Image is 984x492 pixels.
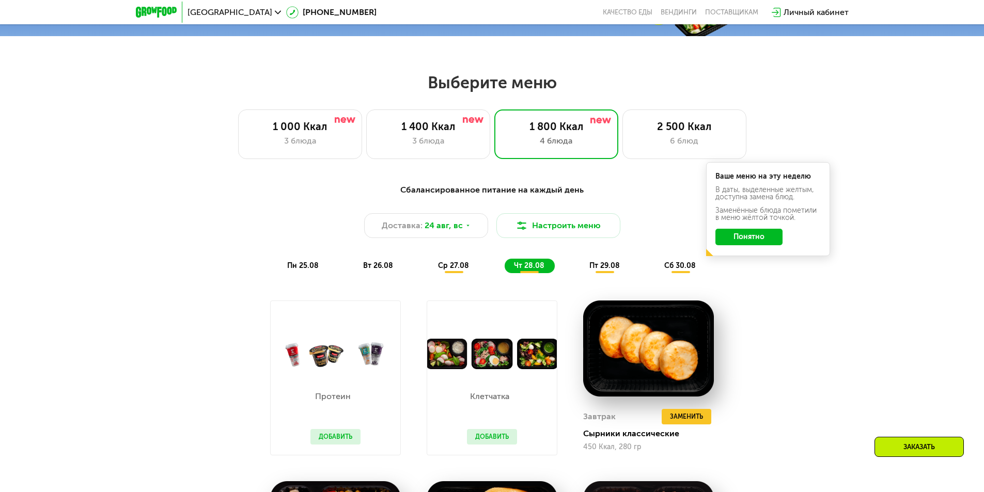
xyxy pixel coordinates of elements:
[186,184,798,197] div: Сбалансированное питание на каждый день
[633,135,736,147] div: 6 блюд
[633,120,736,133] div: 2 500 Ккал
[363,261,393,270] span: вт 26.08
[505,120,607,133] div: 1 800 Ккал
[310,429,361,445] button: Добавить
[467,392,512,401] p: Клетчатка
[467,429,517,445] button: Добавить
[287,261,319,270] span: пн 25.08
[188,8,272,17] span: [GEOGRAPHIC_DATA]
[310,392,355,401] p: Протеин
[670,411,703,422] span: Заменить
[664,261,696,270] span: сб 30.08
[382,219,423,232] span: Доставка:
[583,428,722,439] div: Сырники классические
[662,409,711,424] button: Заменить
[505,135,607,147] div: 4 блюда
[496,213,620,238] button: Настроить меню
[583,409,616,424] div: Завтрак
[874,437,964,457] div: Заказать
[715,207,821,221] div: Заменённые блюда пометили в меню жёлтой точкой.
[705,8,758,17] div: поставщикам
[249,120,351,133] div: 1 000 Ккал
[377,135,479,147] div: 3 блюда
[286,6,377,19] a: [PHONE_NUMBER]
[715,173,821,180] div: Ваше меню на эту неделю
[583,443,714,451] div: 450 Ккал, 280 гр
[715,186,821,201] div: В даты, выделенные желтым, доступна замена блюд.
[784,6,849,19] div: Личный кабинет
[425,219,463,232] span: 24 авг, вс
[377,120,479,133] div: 1 400 Ккал
[715,229,783,245] button: Понятно
[249,135,351,147] div: 3 блюда
[33,72,951,93] h2: Выберите меню
[589,261,620,270] span: пт 29.08
[603,8,652,17] a: Качество еды
[438,261,469,270] span: ср 27.08
[661,8,697,17] a: Вендинги
[514,261,544,270] span: чт 28.08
